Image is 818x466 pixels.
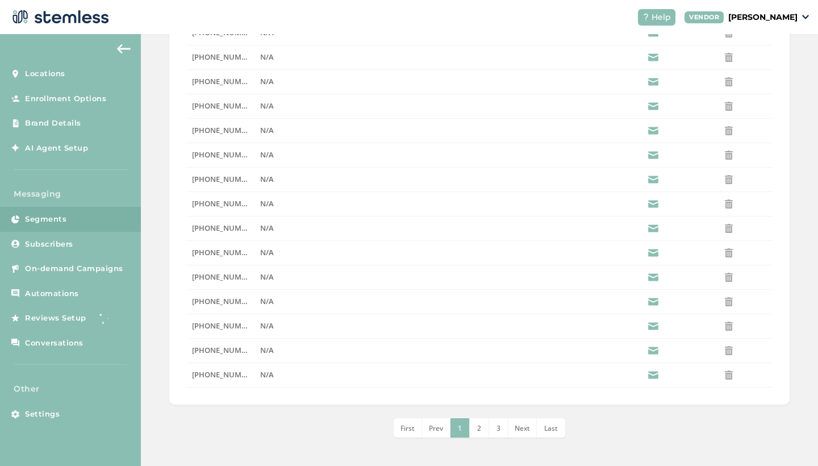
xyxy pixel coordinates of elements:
span: [PHONE_NUMBER] [192,223,257,233]
label: (253) 442-9567 [192,370,249,380]
label: N/A [260,77,613,86]
span: AI Agent Setup [25,143,88,154]
span: Brand Details [25,118,81,129]
span: [PHONE_NUMBER] [192,247,257,257]
label: (319) 269-8171 [192,174,249,184]
span: N/A [260,101,274,111]
label: N/A [260,272,613,282]
span: N/A [260,321,274,331]
p: [PERSON_NAME] [728,11,798,23]
label: (760) 995-0934 [192,346,249,355]
label: (978) 319-7446 [192,297,249,306]
label: (402) 707-1447 [192,77,249,86]
span: N/A [260,296,274,306]
span: Enrollment Options [25,93,106,105]
label: (915) 218-7506 [192,199,249,209]
span: Prev [429,423,443,433]
label: (904) 657-8021 [192,52,249,62]
label: (310) 430-6030 [192,150,249,160]
img: logo-dark-0685b13c.svg [9,6,109,28]
label: N/A [260,101,613,111]
span: N/A [260,149,274,160]
span: N/A [260,272,274,282]
img: icon_down-arrow-small-66adaf34.svg [802,15,809,19]
label: N/A [260,52,613,62]
label: (702) 423-7446 [192,101,249,111]
div: VENDOR [685,11,724,23]
span: [PHONE_NUMBER] [192,272,257,282]
img: glitter-stars-b7820f95.gif [95,307,118,330]
span: [PHONE_NUMBER] [192,101,257,111]
img: icon-arrow-back-accent-c549486e.svg [117,44,131,53]
span: [PHONE_NUMBER] [192,76,257,86]
span: N/A [260,174,274,184]
span: Next [515,423,530,433]
span: [PHONE_NUMBER] [192,52,257,62]
span: [PHONE_NUMBER] [192,345,257,355]
span: N/A [260,198,274,209]
label: N/A [260,297,613,306]
span: N/A [260,125,274,135]
span: Reviews Setup [25,313,86,324]
label: (423) 508-9296 [192,248,249,257]
span: Last [544,423,558,433]
label: N/A [260,150,613,160]
label: (951) 415-8186 [192,321,249,331]
label: N/A [260,248,613,257]
span: Locations [25,68,65,80]
label: (239) 823-4981 [192,272,249,282]
span: N/A [260,52,274,62]
span: Conversations [25,338,84,349]
span: [PHONE_NUMBER] [192,174,257,184]
span: N/A [260,369,274,380]
span: Help [652,11,671,23]
iframe: Chat Widget [761,411,818,466]
span: N/A [260,247,274,257]
label: N/A [260,370,613,380]
span: 2 [477,423,481,433]
span: [PHONE_NUMBER] [192,125,257,135]
span: [PHONE_NUMBER] [192,369,257,380]
span: 1 [458,423,462,433]
img: icon-help-white-03924b79.svg [642,14,649,20]
label: (928) 300-6723 [192,223,249,233]
span: Subscribers [25,239,73,250]
span: N/A [260,345,274,355]
span: Segments [25,214,66,225]
span: Settings [25,409,60,420]
span: On-demand Campaigns [25,263,123,274]
label: N/A [260,174,613,184]
span: First [400,423,415,433]
span: N/A [260,76,274,86]
span: Automations [25,288,79,299]
span: [PHONE_NUMBER] [192,198,257,209]
label: (805) 387-8376 [192,126,249,135]
label: N/A [260,321,613,331]
label: N/A [260,223,613,233]
span: [PHONE_NUMBER] [192,149,257,160]
span: N/A [260,223,274,233]
span: 3 [496,423,500,433]
span: [PHONE_NUMBER] [192,321,257,331]
label: N/A [260,126,613,135]
label: N/A [260,199,613,209]
span: [PHONE_NUMBER] [192,296,257,306]
label: N/A [260,346,613,355]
